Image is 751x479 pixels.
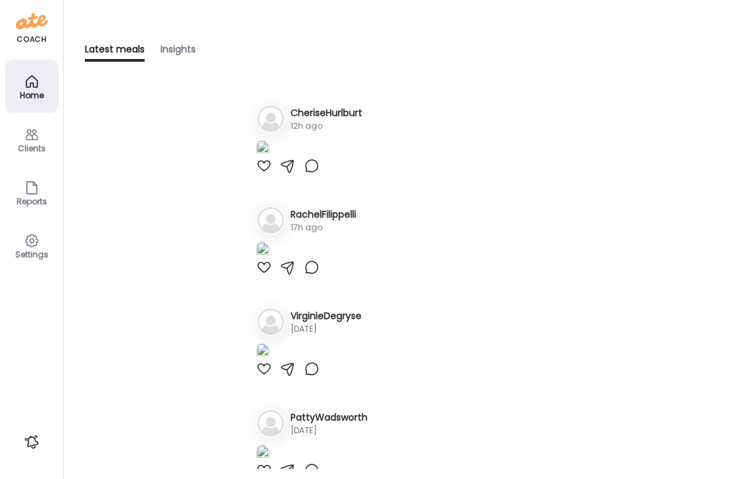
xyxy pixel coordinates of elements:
div: Insights [161,42,196,62]
div: Clients [8,144,56,153]
h3: VirginieDegryse [291,309,362,323]
img: bg-avatar-default.svg [257,410,284,437]
img: images%2FPx7obpQtcXfz5dvBTIw2MvHmXDg1%2FIRYOud1RuwxefAbBTAQv%2FchlvwiUMac2w6cIHv9Y3_1080 [256,140,269,158]
div: Home [8,91,56,100]
div: Settings [8,250,56,259]
img: images%2FAeoIZUoaJycg1Nu3Sq9dMNPfs5n1%2FM8T6NtPSlktQ27w1wtHC%2FOK9b0Vhqay73EYg440HD_1080 [256,445,269,462]
div: Reports [8,197,56,206]
div: 17h ago [291,222,356,234]
img: bg-avatar-default.svg [257,207,284,234]
div: 12h ago [291,120,362,132]
img: ate [16,11,48,32]
h3: RachelFilippelli [291,208,356,222]
img: bg-avatar-default.svg [257,308,284,335]
div: [DATE] [291,323,362,335]
h3: CheriseHurlburt [291,106,362,120]
img: images%2Fzt9ufIYpKycxN3n4OKSKcWHmgJ22%2FRmUzfIenGgCek4VV4OLl%2F19z9yMetDKOp2TWo1jCB_1080 [256,343,269,361]
h3: PattyWadsworth [291,411,368,425]
div: Latest meals [85,42,145,62]
div: coach [17,34,46,45]
img: images%2F1IVwZUuXIwd79qFJdmi7kV9BNGF2%2FkAO1VtymaYDhHTCy9QxC%2FAwI2WYrqa7QzHVyBUHIJ_1080 [256,241,269,259]
img: bg-avatar-default.svg [257,105,284,132]
div: [DATE] [291,425,368,437]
